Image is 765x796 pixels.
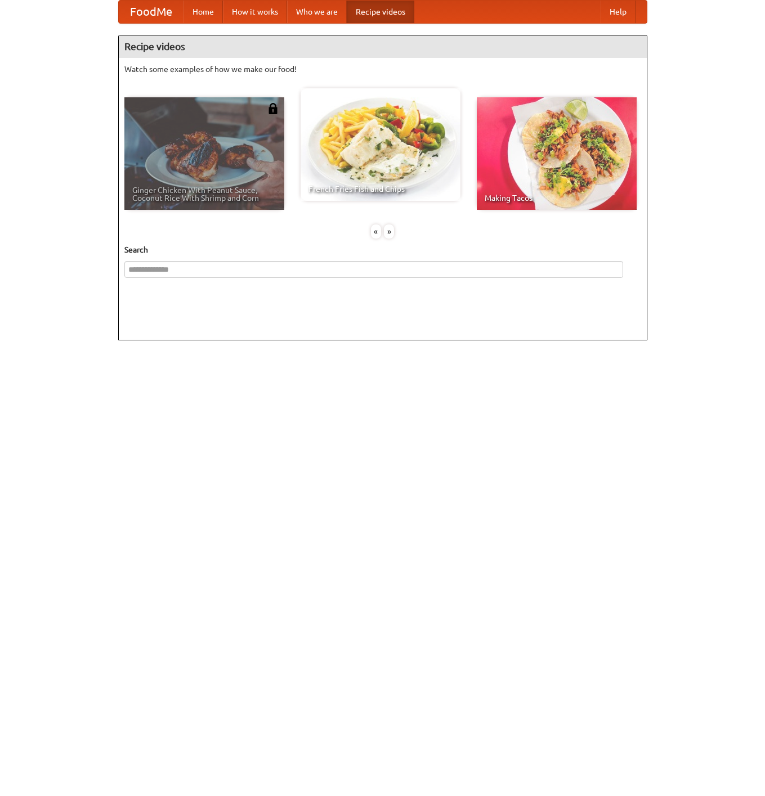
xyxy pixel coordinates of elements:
[223,1,287,23] a: How it works
[124,244,641,255] h5: Search
[384,224,394,239] div: »
[184,1,223,23] a: Home
[287,1,347,23] a: Who we are
[485,194,629,202] span: Making Tacos
[601,1,636,23] a: Help
[347,1,414,23] a: Recipe videos
[371,224,381,239] div: «
[119,1,184,23] a: FoodMe
[301,88,460,201] a: French Fries Fish and Chips
[124,64,641,75] p: Watch some examples of how we make our food!
[267,103,279,114] img: 483408.png
[119,35,647,58] h4: Recipe videos
[308,185,453,193] span: French Fries Fish and Chips
[477,97,637,210] a: Making Tacos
